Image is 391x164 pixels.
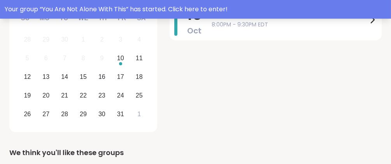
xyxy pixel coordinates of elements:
div: Choose Tuesday, October 28th, 2025 [56,106,73,122]
div: Not available Thursday, October 2nd, 2025 [94,31,110,48]
div: 1 [82,34,85,45]
div: 29 [42,34,49,45]
div: 28 [24,34,31,45]
div: 17 [117,72,124,82]
div: Choose Friday, October 24th, 2025 [112,87,129,104]
div: 13 [42,72,49,82]
div: 21 [61,90,68,101]
div: 10 [117,53,124,63]
span: 8:00PM - 9:30PM EDT [212,21,368,29]
div: 12 [24,72,31,82]
div: Choose Monday, October 27th, 2025 [38,106,54,122]
div: Choose Wednesday, October 22nd, 2025 [75,87,92,104]
div: Choose Thursday, October 23rd, 2025 [94,87,110,104]
div: 16 [98,72,105,82]
div: 20 [42,90,49,101]
div: Your group “ You Are Not Alone With This ” has started. Click here to enter! [5,5,386,14]
span: Oct [188,25,202,36]
div: 28 [61,109,68,119]
div: Not available Sunday, October 5th, 2025 [19,50,36,67]
div: Choose Sunday, October 12th, 2025 [19,69,36,85]
div: Choose Saturday, October 18th, 2025 [131,69,147,85]
div: Choose Monday, October 20th, 2025 [38,87,54,104]
div: 30 [98,109,105,119]
div: Choose Friday, October 31st, 2025 [112,106,129,122]
div: 25 [136,90,143,101]
div: Choose Wednesday, October 15th, 2025 [75,69,92,85]
div: 7 [63,53,67,63]
div: 18 [136,72,143,82]
div: Not available Thursday, October 9th, 2025 [94,50,110,67]
div: Not available Tuesday, September 30th, 2025 [56,31,73,48]
div: 26 [24,109,31,119]
div: Choose Saturday, November 1st, 2025 [131,106,147,122]
div: Not available Monday, September 29th, 2025 [38,31,54,48]
div: 11 [136,53,143,63]
div: 15 [80,72,87,82]
div: Not available Saturday, October 4th, 2025 [131,31,147,48]
div: 6 [44,53,48,63]
div: Not available Tuesday, October 7th, 2025 [56,50,73,67]
div: 19 [24,90,31,101]
div: 2 [100,34,103,45]
div: 5 [26,53,29,63]
div: Not available Wednesday, October 1st, 2025 [75,31,92,48]
div: Choose Monday, October 13th, 2025 [38,69,54,85]
div: Choose Wednesday, October 29th, 2025 [75,106,92,122]
div: month 2025-10 [18,30,148,123]
div: Choose Tuesday, October 14th, 2025 [56,69,73,85]
div: 1 [137,109,141,119]
div: 22 [80,90,87,101]
div: Not available Friday, October 3rd, 2025 [112,31,129,48]
div: Choose Friday, October 17th, 2025 [112,69,129,85]
div: 3 [119,34,122,45]
div: Choose Sunday, October 19th, 2025 [19,87,36,104]
div: Choose Saturday, October 25th, 2025 [131,87,147,104]
div: 14 [61,72,68,82]
div: 23 [98,90,105,101]
div: 9 [100,53,103,63]
div: Choose Thursday, October 30th, 2025 [94,106,110,122]
div: 29 [80,109,87,119]
div: Choose Saturday, October 11th, 2025 [131,50,147,67]
div: Choose Friday, October 10th, 2025 [112,50,129,67]
div: We think you'll like these groups [9,147,382,158]
div: Not available Sunday, September 28th, 2025 [19,31,36,48]
div: Not available Wednesday, October 8th, 2025 [75,50,92,67]
div: Choose Thursday, October 16th, 2025 [94,69,110,85]
div: Choose Sunday, October 26th, 2025 [19,106,36,122]
div: Choose Tuesday, October 21st, 2025 [56,87,73,104]
div: 31 [117,109,124,119]
div: 8 [82,53,85,63]
div: 24 [117,90,124,101]
div: 30 [61,34,68,45]
div: Not available Monday, October 6th, 2025 [38,50,54,67]
div: 27 [42,109,49,119]
div: 4 [137,34,141,45]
